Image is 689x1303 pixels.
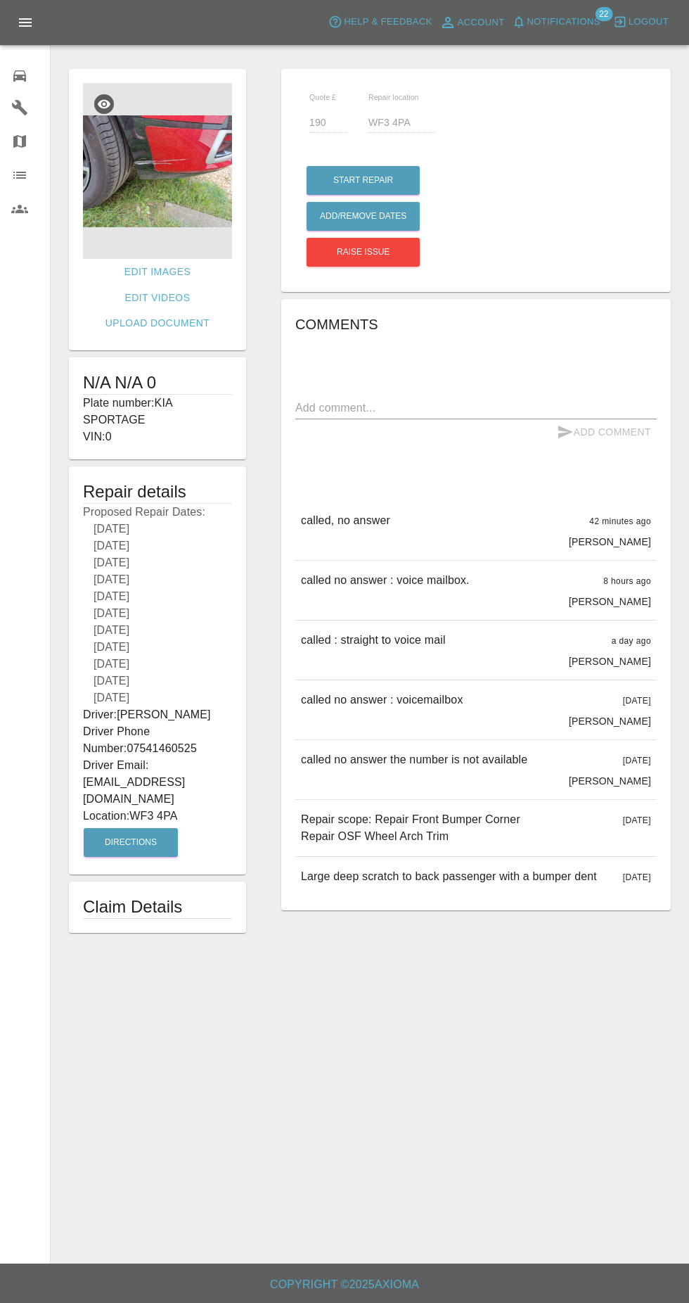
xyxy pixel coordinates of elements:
[301,692,463,708] p: called no answer : voicemailbox
[623,696,651,706] span: [DATE]
[83,521,232,538] div: [DATE]
[307,166,420,195] button: Start Repair
[11,1275,678,1295] h6: Copyright © 2025 Axioma
[629,14,669,30] span: Logout
[569,595,651,609] p: [PERSON_NAME]
[83,588,232,605] div: [DATE]
[83,428,232,445] p: VIN: 0
[83,723,232,757] p: Driver Phone Number: 07541460525
[83,706,232,723] p: Driver: [PERSON_NAME]
[83,808,232,825] p: Location: WF3 4PA
[83,554,232,571] div: [DATE]
[569,714,651,728] p: [PERSON_NAME]
[301,572,470,589] p: called no answer : voice mailbox.
[527,14,600,30] span: Notifications
[83,639,232,656] div: [DATE]
[84,828,178,857] button: Directions
[120,285,196,311] a: Edit Videos
[569,774,651,788] p: [PERSON_NAME]
[368,93,419,101] span: Repair location
[295,313,657,336] h6: Comments
[83,689,232,706] div: [DATE]
[83,757,232,808] p: Driver Email: [EMAIL_ADDRESS][DOMAIN_NAME]
[458,15,505,31] span: Account
[83,481,232,503] h5: Repair details
[100,310,215,336] a: Upload Document
[119,259,196,285] a: Edit Images
[301,751,527,768] p: called no answer the number is not available
[309,93,336,101] span: Quote £
[8,6,42,39] button: Open drawer
[83,622,232,639] div: [DATE]
[83,83,232,259] img: 0af4bfd3-a130-41d9-87db-bc41db88a01a
[612,636,651,646] span: a day ago
[603,576,651,586] span: 8 hours ago
[623,815,651,825] span: [DATE]
[436,11,508,34] a: Account
[623,872,651,882] span: [DATE]
[83,395,232,428] p: Plate number: KIA SPORTAGE
[301,868,597,885] p: Large deep scratch to back passenger with a bumper dent
[83,371,232,394] h1: N/A N/A 0
[301,632,446,649] p: called : straight to voice mail
[307,238,420,267] button: Raise issue
[83,504,232,706] p: Proposed Repair Dates:
[325,11,435,33] button: Help & Feedback
[301,811,520,845] p: Repair scope: Repair Front Bumper Corner Repair OSF Wheel Arch Trim
[83,571,232,588] div: [DATE]
[83,656,232,673] div: [DATE]
[569,535,651,549] p: [PERSON_NAME]
[595,7,612,21] span: 22
[83,673,232,689] div: [DATE]
[610,11,672,33] button: Logout
[569,654,651,668] p: [PERSON_NAME]
[623,756,651,765] span: [DATE]
[83,538,232,554] div: [DATE]
[307,202,420,231] button: Add/Remove Dates
[301,512,390,529] p: called, no answer
[344,14,432,30] span: Help & Feedback
[83,605,232,622] div: [DATE]
[83,896,232,918] h1: Claim Details
[589,516,651,526] span: 42 minutes ago
[508,11,604,33] button: Notifications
